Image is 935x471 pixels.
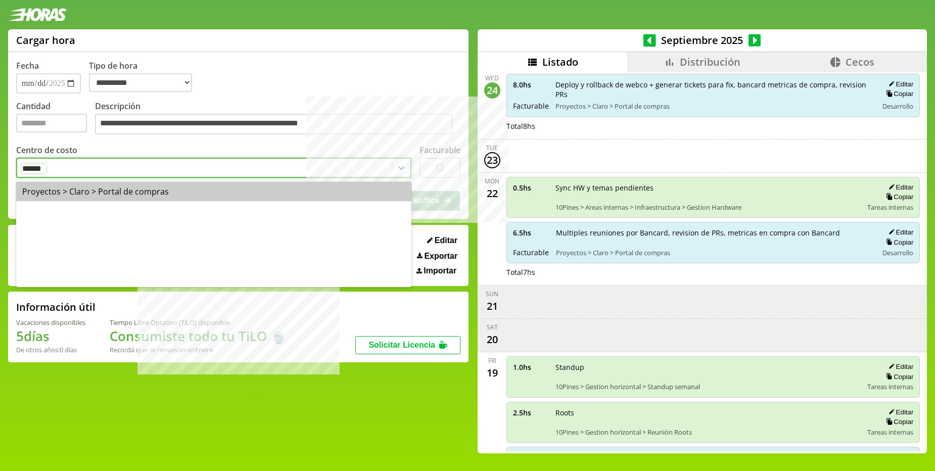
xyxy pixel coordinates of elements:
[484,185,500,202] div: 22
[555,102,871,111] span: Proyectos > Claro > Portal de compras
[484,82,500,99] div: 24
[89,60,200,93] label: Tipo de hora
[883,193,913,201] button: Copiar
[487,323,498,332] div: Sat
[424,236,460,246] button: Editar
[95,114,452,135] textarea: Descripción
[556,248,871,257] span: Proyectos > Claro > Portal de compras
[513,101,548,111] span: Facturable
[484,365,500,381] div: 19
[16,318,85,327] div: Vacaciones disponibles
[883,372,913,381] button: Copiar
[16,145,77,156] label: Centro de costo
[506,267,920,277] div: Total 7 hs
[513,362,548,372] span: 1.0 hs
[513,183,548,193] span: 0.5 hs
[513,228,549,238] span: 6.5 hs
[110,345,287,354] div: Recordá que se renuevan en
[16,114,87,132] input: Cantidad
[656,33,749,47] span: Septiembre 2025
[555,183,861,193] span: Sync HW y temas pendientes
[424,252,457,261] span: Exportar
[488,356,496,365] div: Fri
[16,101,95,137] label: Cantidad
[95,101,460,137] label: Descripción
[885,362,913,371] button: Editar
[8,8,67,21] img: logotipo
[885,408,913,416] button: Editar
[16,182,411,201] div: Proyectos > Claro > Portal de compras
[486,290,498,298] div: Sun
[16,345,85,354] div: De otros años: 0 días
[414,251,460,261] button: Exportar
[485,74,499,82] div: Wed
[882,102,913,111] span: Desarrollo
[355,336,460,354] button: Solicitar Licencia
[556,228,871,238] span: Multiples reuniones por Bancard, revision de PRs, metricas en compra con Bancard
[485,177,499,185] div: Mon
[16,33,75,47] h1: Cargar hora
[883,89,913,98] button: Copiar
[424,266,456,275] span: Importar
[542,55,578,69] span: Listado
[555,362,861,372] span: Standup
[195,345,213,354] b: Enero
[555,80,871,99] span: Deploy y rollback de webco + generar tickets para fix, bancard metricas de compra, revision PRs
[680,55,740,69] span: Distribución
[513,248,549,257] span: Facturable
[435,236,457,245] span: Editar
[419,145,460,156] label: Facturable
[486,144,498,152] div: Tue
[885,228,913,237] button: Editar
[555,203,861,212] span: 10Pines > Areas internas > Infraestructura > Gestion Hardware
[110,327,287,345] h1: Consumiste todo tu TiLO 🍵
[555,382,861,391] span: 10Pines > Gestion horizontal > Standup semanal
[867,428,913,437] span: Tareas internas
[484,298,500,314] div: 21
[89,73,192,92] select: Tipo de hora
[885,80,913,88] button: Editar
[506,121,920,131] div: Total 8 hs
[16,60,39,71] label: Fecha
[110,318,287,327] div: Tiempo Libre Optativo (TiLO) disponible
[846,55,874,69] span: Cecos
[16,327,85,345] h1: 5 días
[867,203,913,212] span: Tareas internas
[513,408,548,417] span: 2.5 hs
[883,238,913,247] button: Copiar
[555,428,861,437] span: 10Pines > Gestion horizontal > Reunión Roots
[867,382,913,391] span: Tareas internas
[484,152,500,168] div: 23
[16,300,96,314] h2: Información útil
[478,72,927,452] div: scrollable content
[883,417,913,426] button: Copiar
[555,408,861,417] span: Roots
[368,341,435,349] span: Solicitar Licencia
[484,332,500,348] div: 20
[882,248,913,257] span: Desarrollo
[513,80,548,89] span: 8.0 hs
[885,183,913,192] button: Editar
